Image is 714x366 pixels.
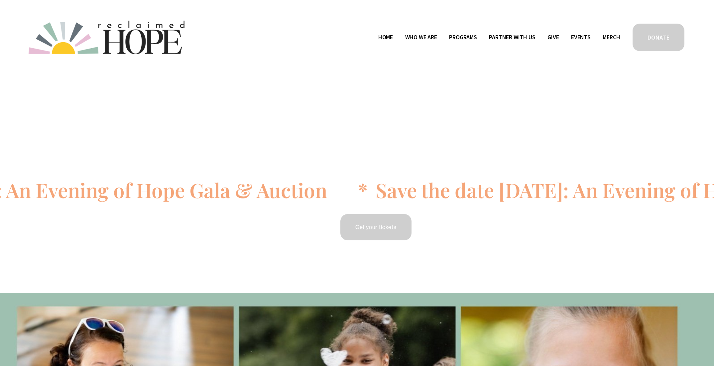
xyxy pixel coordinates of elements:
a: DONATE [632,23,685,52]
a: folder dropdown [489,32,535,43]
a: folder dropdown [405,32,437,43]
span: Programs [449,33,477,42]
span: Who We Are [405,33,437,42]
a: Home [378,32,393,43]
a: Merch [603,32,620,43]
img: Reclaimed Hope Initiative [29,21,184,54]
a: Give [547,32,559,43]
a: folder dropdown [449,32,477,43]
a: Events [571,32,591,43]
a: Get your tickets [339,213,413,241]
span: Partner With Us [489,33,535,42]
